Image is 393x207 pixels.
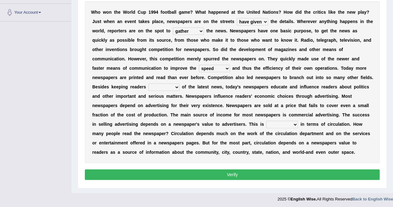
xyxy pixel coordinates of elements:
[104,19,107,24] b: w
[244,28,246,33] b: a
[97,19,100,24] b: s
[179,10,181,15] b: g
[321,28,324,33] b: g
[275,19,277,24] b: e
[190,19,192,24] b: s
[271,19,272,24] b: t
[310,19,313,24] b: v
[301,28,304,33] b: p
[127,19,130,24] b: v
[114,10,116,15] b: t
[235,28,239,33] b: w
[319,19,322,24] b: a
[345,19,348,24] b: p
[342,28,344,33] b: e
[330,28,332,33] b: t
[101,28,104,33] b: d
[167,10,169,15] b: t
[188,19,190,24] b: r
[289,28,291,33] b: c
[129,28,131,33] b: a
[109,28,112,33] b: e
[100,19,101,24] b: t
[315,10,317,15] b: r
[184,10,188,15] b: m
[238,10,239,15] b: t
[164,38,166,43] b: r
[218,28,220,33] b: e
[322,19,324,24] b: n
[112,28,114,33] b: p
[327,19,328,24] b: t
[283,28,286,33] b: a
[360,10,362,15] b: l
[109,10,112,15] b: n
[297,19,301,24] b: W
[324,19,327,24] b: y
[95,10,98,15] b: h
[178,19,181,24] b: p
[278,10,281,15] b: ?
[155,28,157,33] b: s
[110,19,112,24] b: e
[352,28,355,33] b: a
[222,19,224,24] b: t
[151,10,153,15] b: 9
[288,28,289,33] b: i
[103,10,106,15] b: w
[350,19,353,24] b: e
[308,10,311,15] b: e
[149,10,151,15] b: 1
[125,38,127,43] b: s
[339,28,342,33] b: n
[175,10,176,15] b: l
[135,19,136,24] b: t
[299,10,302,15] b: d
[251,28,253,33] b: r
[358,10,361,15] b: p
[263,10,266,15] b: N
[231,19,232,24] b: t
[285,19,286,24] b: t
[254,10,255,15] b: t
[305,10,308,15] b: h
[224,28,226,33] b: s
[139,38,140,43] b: r
[340,19,342,24] b: h
[142,19,145,24] b: k
[318,10,320,15] b: t
[331,28,334,33] b: h
[246,10,249,15] b: U
[272,19,275,24] b: h
[125,19,127,24] b: e
[104,28,105,33] b: ,
[263,28,265,33] b: v
[226,28,227,33] b: .
[291,19,293,24] b: s
[92,38,95,43] b: q
[280,28,283,33] b: b
[169,10,171,15] b: b
[323,10,326,15] b: s
[112,38,115,43] b: s
[226,10,229,15] b: d
[299,28,301,33] b: r
[114,28,117,33] b: o
[269,10,271,15] b: i
[224,19,226,24] b: r
[133,28,136,33] b: e
[347,10,350,15] b: n
[313,10,315,15] b: c
[220,19,222,24] b: s
[95,38,98,43] b: u
[204,10,206,15] b: t
[294,28,297,33] b: p
[221,10,224,15] b: n
[342,10,345,15] b: e
[104,38,105,43] b: l
[287,10,290,15] b: o
[313,19,315,24] b: e
[352,10,355,15] b: w
[321,10,323,15] b: c
[152,19,155,24] b: p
